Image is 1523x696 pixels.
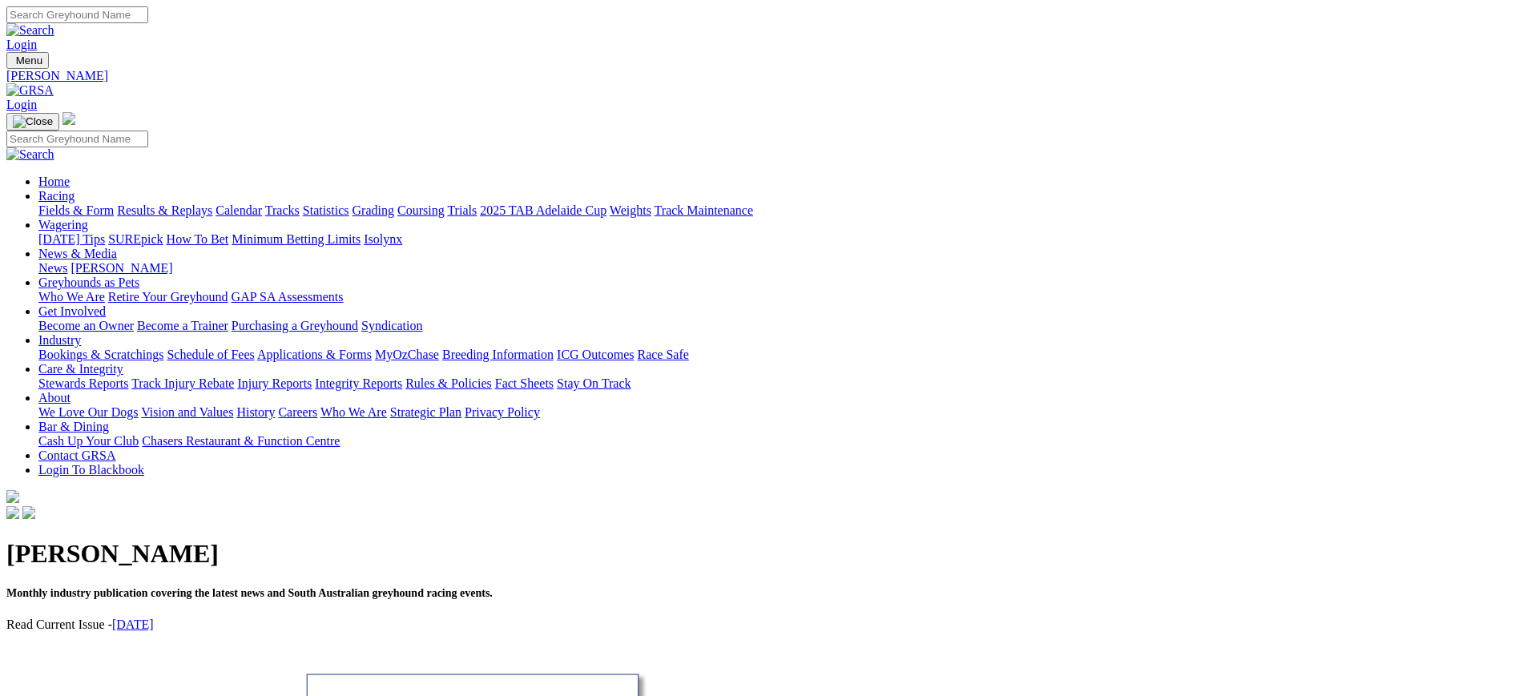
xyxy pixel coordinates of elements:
[303,203,349,217] a: Statistics
[447,203,477,217] a: Trials
[557,348,634,361] a: ICG Outcomes
[38,405,1517,420] div: About
[6,131,148,147] input: Search
[167,232,229,246] a: How To Bet
[6,147,54,162] img: Search
[232,319,358,332] a: Purchasing a Greyhound
[361,319,422,332] a: Syndication
[16,54,42,66] span: Menu
[364,232,402,246] a: Isolynx
[655,203,753,217] a: Track Maintenance
[71,261,172,275] a: [PERSON_NAME]
[6,113,59,131] button: Toggle navigation
[38,391,71,404] a: About
[405,376,492,390] a: Rules & Policies
[38,304,106,318] a: Get Involved
[465,405,540,419] a: Privacy Policy
[265,203,300,217] a: Tracks
[6,539,1517,569] h1: [PERSON_NAME]
[397,203,445,217] a: Coursing
[375,348,439,361] a: MyOzChase
[6,83,54,98] img: GRSA
[38,449,115,462] a: Contact GRSA
[137,319,228,332] a: Become a Trainer
[38,319,1517,333] div: Get Involved
[315,376,402,390] a: Integrity Reports
[38,420,109,433] a: Bar & Dining
[112,618,154,631] a: [DATE]
[320,405,387,419] a: Who We Are
[610,203,651,217] a: Weights
[38,434,139,448] a: Cash Up Your Club
[442,348,554,361] a: Breeding Information
[108,232,163,246] a: SUREpick
[6,587,493,599] span: Monthly industry publication covering the latest news and South Australian greyhound racing events.
[38,232,105,246] a: [DATE] Tips
[6,23,54,38] img: Search
[6,490,19,503] img: logo-grsa-white.png
[38,261,67,275] a: News
[237,376,312,390] a: Injury Reports
[38,261,1517,276] div: News & Media
[38,463,144,477] a: Login To Blackbook
[236,405,275,419] a: History
[353,203,394,217] a: Grading
[390,405,461,419] a: Strategic Plan
[38,203,114,217] a: Fields & Form
[6,506,19,519] img: facebook.svg
[232,232,361,246] a: Minimum Betting Limits
[495,376,554,390] a: Fact Sheets
[38,434,1517,449] div: Bar & Dining
[108,290,228,304] a: Retire Your Greyhound
[6,69,1517,83] a: [PERSON_NAME]
[38,276,139,289] a: Greyhounds as Pets
[38,319,134,332] a: Become an Owner
[38,189,75,203] a: Racing
[167,348,254,361] a: Schedule of Fees
[257,348,372,361] a: Applications & Forms
[38,362,123,376] a: Care & Integrity
[38,203,1517,218] div: Racing
[6,618,1517,632] p: Read Current Issue -
[38,376,1517,391] div: Care & Integrity
[6,98,37,111] a: Login
[38,247,117,260] a: News & Media
[6,38,37,51] a: Login
[131,376,234,390] a: Track Injury Rebate
[142,434,340,448] a: Chasers Restaurant & Function Centre
[38,333,81,347] a: Industry
[117,203,212,217] a: Results & Replays
[232,290,344,304] a: GAP SA Assessments
[38,405,138,419] a: We Love Our Dogs
[13,115,53,128] img: Close
[62,112,75,125] img: logo-grsa-white.png
[38,376,128,390] a: Stewards Reports
[637,348,688,361] a: Race Safe
[216,203,262,217] a: Calendar
[38,348,163,361] a: Bookings & Scratchings
[278,405,317,419] a: Careers
[38,348,1517,362] div: Industry
[38,290,105,304] a: Who We Are
[480,203,606,217] a: 2025 TAB Adelaide Cup
[6,52,49,69] button: Toggle navigation
[38,232,1517,247] div: Wagering
[38,218,88,231] a: Wagering
[38,290,1517,304] div: Greyhounds as Pets
[22,506,35,519] img: twitter.svg
[38,175,70,188] a: Home
[6,6,148,23] input: Search
[141,405,233,419] a: Vision and Values
[557,376,631,390] a: Stay On Track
